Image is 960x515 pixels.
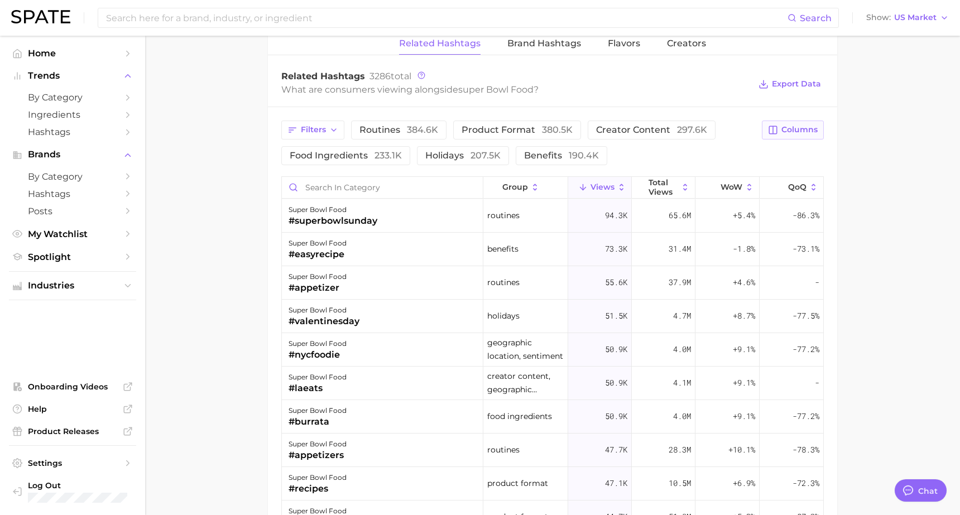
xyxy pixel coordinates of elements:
button: Views [568,177,632,199]
span: creator content [596,126,707,134]
span: 51.5k [605,309,627,323]
span: 207.5k [471,150,501,161]
span: 190.4k [569,150,599,161]
span: -73.1% [793,242,819,256]
span: Filters [301,125,326,134]
span: 384.6k [407,124,438,135]
a: Settings [9,455,136,471]
button: WoW [695,177,759,199]
span: 3286 [369,71,391,81]
button: ShowUS Market [863,11,952,25]
span: 380.5k [542,124,573,135]
span: 50.9k [605,376,627,389]
span: -77.2% [793,410,819,423]
button: Trends [9,68,136,84]
a: Spotlight [9,248,136,266]
span: Views [591,182,615,191]
span: Show [866,15,891,21]
span: by Category [28,92,117,103]
a: Onboarding Videos [9,378,136,395]
span: 94.3k [605,209,627,222]
span: product format [462,126,573,134]
span: -86.3% [793,209,819,222]
button: QoQ [760,177,823,199]
span: US Market [894,15,937,21]
span: +8.7% [733,309,755,323]
span: super bowl food [458,84,534,95]
span: 28.3m [669,443,691,456]
span: +10.1% [728,443,755,456]
span: geographic location, sentiment [487,336,564,363]
input: Search here for a brand, industry, or ingredient [105,8,788,27]
span: Search [800,13,832,23]
span: Related Hashtags [281,71,365,81]
span: Log Out [28,480,149,490]
span: Brands [28,150,117,160]
button: super bowl food#valentinesdayholidays51.5k4.7m+8.7%-77.5% [282,300,823,333]
a: Ingredients [9,106,136,123]
div: super bowl food [289,337,347,350]
div: super bowl food [289,437,347,451]
span: WoW [721,182,742,191]
span: +6.9% [733,477,755,490]
button: super bowl food#nycfoodiegeographic location, sentiment50.9k4.0m+9.1%-77.2% [282,333,823,367]
span: routines [487,209,520,222]
span: +4.6% [733,276,755,289]
div: #appetizer [289,281,347,295]
span: Trends [28,71,117,81]
span: +5.4% [733,209,755,222]
span: - [815,376,819,389]
button: group [483,177,568,199]
span: Total Views [649,178,678,196]
span: routines [487,443,520,456]
span: benefits [524,151,599,160]
a: Hashtags [9,185,136,203]
span: 31.4m [669,242,691,256]
span: Columns [781,125,818,134]
a: Hashtags [9,123,136,141]
span: Related Hashtags [399,38,481,49]
button: Industries [9,277,136,294]
span: creator content, geographic location [487,369,564,396]
span: 4.0m [673,343,691,356]
div: What are consumers viewing alongside ? [281,82,750,97]
a: My Watchlist [9,225,136,243]
div: super bowl food [289,304,359,317]
div: #valentinesday [289,315,359,328]
span: QoQ [788,182,807,191]
span: 37.9m [669,276,691,289]
span: +9.1% [733,376,755,389]
button: super bowl food#appetizersroutines47.7k28.3m+10.1%-78.3% [282,434,823,467]
a: by Category [9,168,136,185]
img: SPATE [11,10,70,23]
span: food ingredients [290,151,402,160]
span: -72.3% [793,477,819,490]
span: Settings [28,458,117,468]
span: Product Releases [28,426,117,436]
a: Log out. Currently logged in with e-mail marissa.callender@digitas.com. [9,477,136,506]
button: super bowl food#appetizerroutines55.6k37.9m+4.6%- [282,266,823,300]
a: by Category [9,89,136,106]
div: super bowl food [289,471,347,484]
span: Brand Hashtags [507,38,581,49]
button: Export Data [756,76,824,92]
div: #laeats [289,382,347,395]
span: 55.6k [605,276,627,289]
div: super bowl food [289,404,347,417]
div: super bowl food [289,270,347,283]
span: Ingredients [28,109,117,120]
span: +9.1% [733,410,755,423]
span: 50.9k [605,410,627,423]
span: Onboarding Videos [28,382,117,392]
button: Total Views [632,177,695,199]
span: Export Data [772,79,821,89]
a: Product Releases [9,423,136,440]
span: -78.3% [793,443,819,456]
span: Creators [667,38,706,49]
div: super bowl food [289,203,377,216]
button: Columns [762,121,824,139]
span: -77.5% [793,309,819,323]
span: food ingredients [487,410,552,423]
span: total [369,71,411,81]
span: My Watchlist [28,229,117,239]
